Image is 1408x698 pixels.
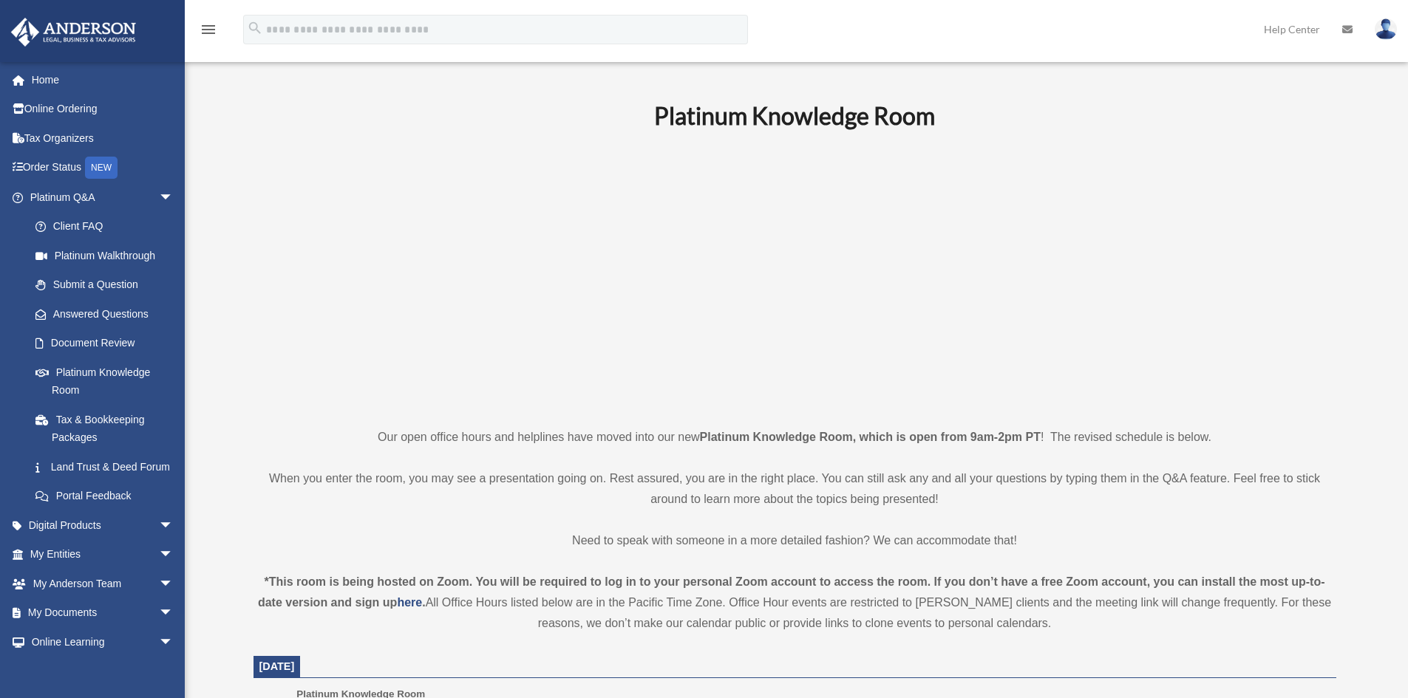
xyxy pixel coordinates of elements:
span: arrow_drop_down [159,627,188,657]
a: Platinum Knowledge Room [21,357,188,405]
a: here [397,596,422,609]
a: Tax Organizers [10,123,196,153]
span: arrow_drop_down [159,510,188,541]
a: Home [10,65,196,95]
a: menu [200,26,217,38]
span: arrow_drop_down [159,598,188,629]
a: Land Trust & Deed Forum [21,452,196,482]
span: [DATE] [259,660,295,672]
strong: . [422,596,425,609]
span: arrow_drop_down [159,540,188,570]
img: Anderson Advisors Platinum Portal [7,18,140,47]
p: Need to speak with someone in a more detailed fashion? We can accommodate that! [254,530,1336,551]
a: Platinum Walkthrough [21,241,196,270]
p: Our open office hours and helplines have moved into our new ! The revised schedule is below. [254,427,1336,448]
a: My Anderson Teamarrow_drop_down [10,569,196,598]
a: Submit a Question [21,270,196,300]
a: Client FAQ [21,212,196,242]
div: All Office Hours listed below are in the Pacific Time Zone. Office Hour events are restricted to ... [254,572,1336,634]
span: arrow_drop_down [159,569,188,599]
i: menu [200,21,217,38]
strong: Platinum Knowledge Room, which is open from 9am-2pm PT [700,431,1041,443]
span: arrow_drop_down [159,182,188,213]
a: Tax & Bookkeeping Packages [21,405,196,452]
div: NEW [85,157,118,179]
a: Online Ordering [10,95,196,124]
i: search [247,20,263,36]
a: Order StatusNEW [10,153,196,183]
a: Platinum Q&Aarrow_drop_down [10,182,196,212]
a: Portal Feedback [21,482,196,511]
a: My Documentsarrow_drop_down [10,598,196,628]
a: Answered Questions [21,299,196,329]
iframe: 231110_Toby_KnowledgeRoom [573,150,1016,400]
a: My Entitiesarrow_drop_down [10,540,196,569]
a: Online Learningarrow_drop_down [10,627,196,657]
img: User Pic [1375,18,1397,40]
a: Document Review [21,329,196,358]
strong: *This room is being hosted on Zoom. You will be required to log in to your personal Zoom account ... [258,575,1325,609]
a: Digital Productsarrow_drop_down [10,510,196,540]
p: When you enter the room, you may see a presentation going on. Rest assured, you are in the right ... [254,468,1336,510]
b: Platinum Knowledge Room [654,101,935,130]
